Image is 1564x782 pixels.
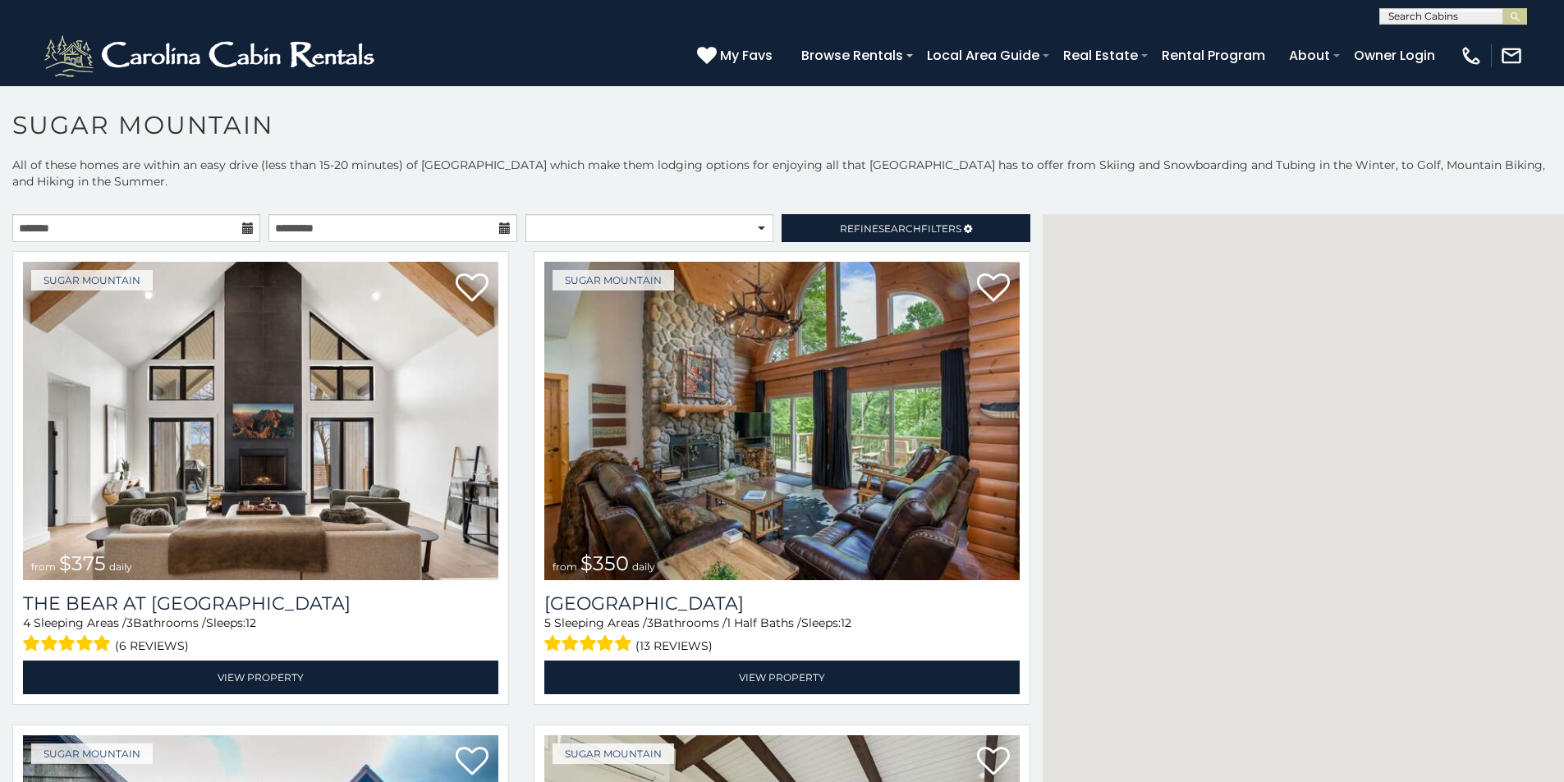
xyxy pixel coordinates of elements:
a: The Bear At [GEOGRAPHIC_DATA] [23,592,498,615]
a: Add to favorites [456,272,488,306]
span: Refine Filters [840,222,961,235]
a: View Property [23,661,498,694]
a: Owner Login [1346,41,1443,70]
span: 3 [126,615,133,630]
span: daily [109,560,132,573]
a: Browse Rentals [793,41,911,70]
a: [GEOGRAPHIC_DATA] [544,592,1020,615]
img: phone-regular-white.png [1460,44,1483,67]
span: from [31,560,56,573]
a: My Favs [697,45,777,66]
a: Add to favorites [977,272,1010,306]
span: (6 reviews) [115,635,189,656]
a: Add to favorites [456,745,488,780]
span: 4 [23,615,30,630]
div: Sleeping Areas / Bathrooms / Sleeps: [23,615,498,656]
a: Sugar Mountain [553,743,674,764]
span: 12 [841,615,851,630]
a: Local Area Guide [919,41,1048,70]
span: My Favs [720,45,773,66]
span: (13 reviews) [635,635,713,656]
div: Sleeping Areas / Bathrooms / Sleeps: [544,615,1020,656]
span: 3 [647,615,654,630]
span: from [553,560,577,573]
a: Add to favorites [977,745,1010,780]
a: RefineSearchFilters [782,214,1030,242]
img: 1714398141_thumbnail.jpeg [544,262,1020,580]
span: 12 [245,615,256,630]
span: 1 Half Baths / [727,615,801,630]
a: from $350 daily [544,262,1020,580]
a: Sugar Mountain [31,270,153,290]
span: $375 [59,551,106,575]
img: White-1-2.png [41,31,382,80]
a: View Property [544,661,1020,694]
a: Real Estate [1055,41,1146,70]
a: Rental Program [1154,41,1273,70]
span: daily [632,560,655,573]
span: 5 [544,615,551,630]
h3: Grouse Moor Lodge [544,592,1020,615]
a: from $375 daily [23,262,498,580]
span: Search [878,222,921,235]
img: mail-regular-white.png [1500,44,1523,67]
a: Sugar Mountain [31,743,153,764]
span: $350 [580,551,629,575]
a: Sugar Mountain [553,270,674,290]
h3: The Bear At Sugar Mountain [23,592,498,615]
img: 1714387646_thumbnail.jpeg [23,262,498,580]
a: About [1281,41,1338,70]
